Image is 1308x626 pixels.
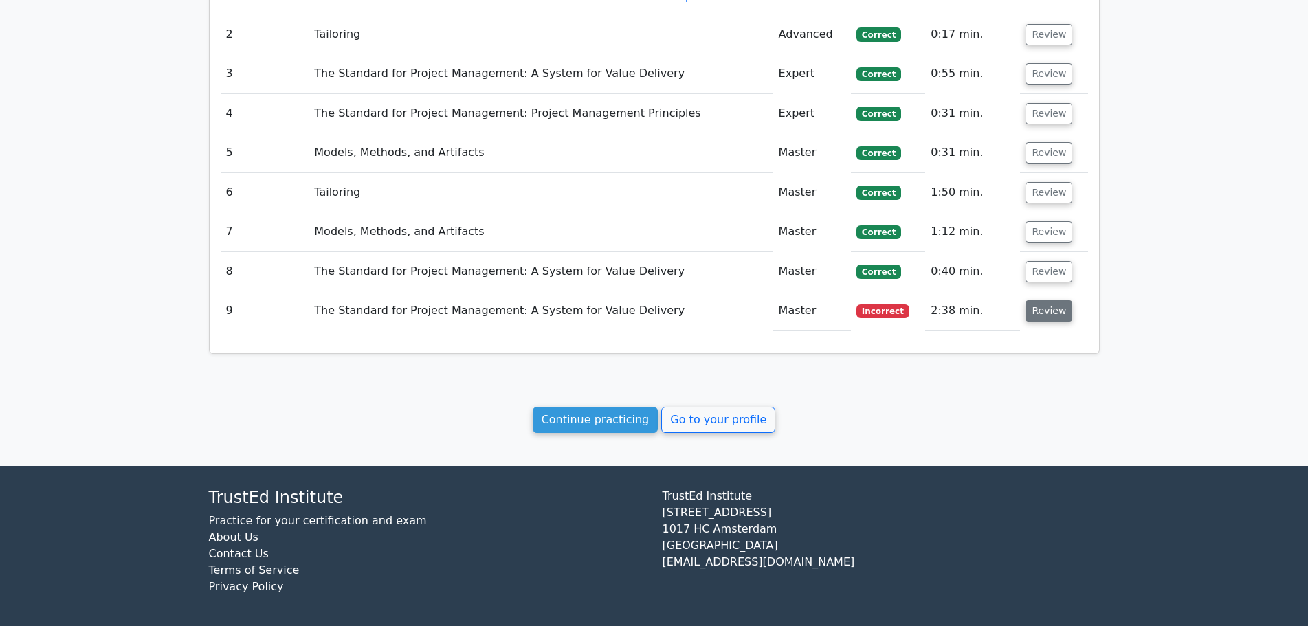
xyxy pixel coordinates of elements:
td: 0:31 min. [925,94,1020,133]
td: The Standard for Project Management: A System for Value Delivery [309,252,773,291]
span: Correct [856,27,901,41]
span: Correct [856,146,901,160]
td: 3 [221,54,309,93]
span: Correct [856,107,901,120]
td: 0:55 min. [925,54,1020,93]
td: 0:40 min. [925,252,1020,291]
button: Review [1026,24,1072,45]
a: Continue practicing [533,407,658,433]
td: 8 [221,252,309,291]
h4: TrustEd Institute [209,488,646,508]
button: Review [1026,63,1072,85]
button: Review [1026,300,1072,322]
a: Terms of Service [209,563,300,577]
span: Incorrect [856,304,909,318]
span: Correct [856,265,901,278]
button: Review [1026,261,1072,282]
td: 1:50 min. [925,173,1020,212]
td: The Standard for Project Management: A System for Value Delivery [309,291,773,331]
td: 0:31 min. [925,133,1020,172]
td: 7 [221,212,309,251]
td: 0:17 min. [925,15,1020,54]
button: Review [1026,103,1072,124]
a: About Us [209,530,258,544]
td: Models, Methods, and Artifacts [309,133,773,172]
td: 2 [221,15,309,54]
td: Master [773,212,851,251]
td: Tailoring [309,15,773,54]
span: Correct [856,186,901,199]
a: Practice for your certification and exam [209,514,427,527]
td: 4 [221,94,309,133]
td: Expert [773,54,851,93]
span: Correct [856,67,901,81]
span: Correct [856,225,901,239]
a: Contact Us [209,547,269,560]
td: 5 [221,133,309,172]
td: The Standard for Project Management: Project Management Principles [309,94,773,133]
td: Expert [773,94,851,133]
button: Review [1026,182,1072,203]
td: Master [773,252,851,291]
td: Master [773,173,851,212]
td: Master [773,291,851,331]
td: Models, Methods, and Artifacts [309,212,773,251]
button: Review [1026,142,1072,164]
div: TrustEd Institute [STREET_ADDRESS] 1017 HC Amsterdam [GEOGRAPHIC_DATA] [EMAIL_ADDRESS][DOMAIN_NAME] [654,488,1108,607]
td: 6 [221,173,309,212]
td: The Standard for Project Management: A System for Value Delivery [309,54,773,93]
td: 9 [221,291,309,331]
td: Master [773,133,851,172]
td: 1:12 min. [925,212,1020,251]
a: Go to your profile [661,407,775,433]
td: Advanced [773,15,851,54]
button: Review [1026,221,1072,243]
td: 2:38 min. [925,291,1020,331]
td: Tailoring [309,173,773,212]
a: Privacy Policy [209,580,284,593]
